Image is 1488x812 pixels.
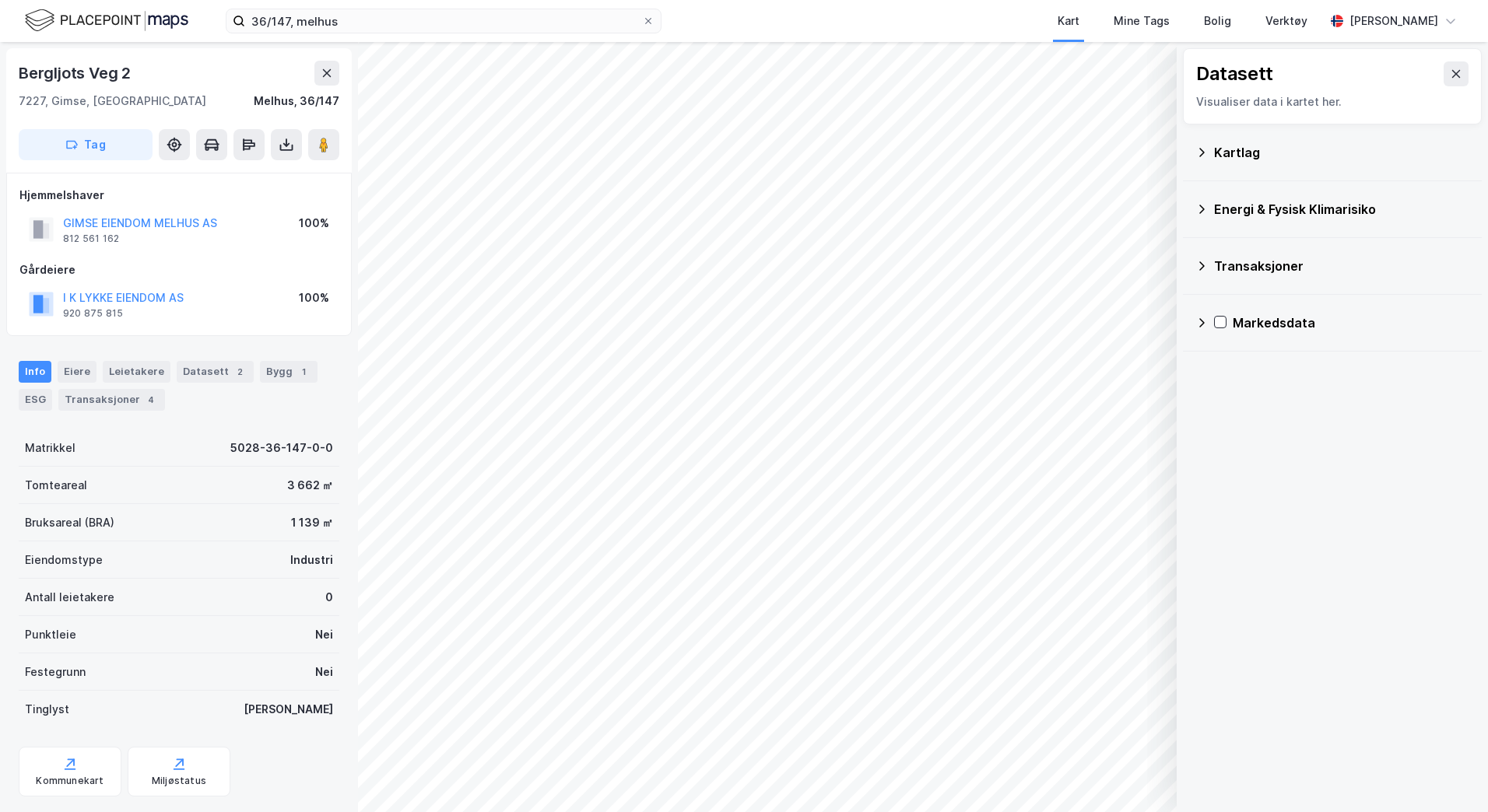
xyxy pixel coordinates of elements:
[1214,257,1469,275] div: Transaksjoner
[177,361,254,383] div: Datasett
[63,307,123,320] div: 920 875 815
[1410,737,1488,812] div: Kontrollprogram for chat
[1204,12,1231,30] div: Bolig
[296,364,311,380] div: 1
[63,233,119,245] div: 812 561 162
[25,513,114,532] div: Bruksareal (BRA)
[1265,12,1307,30] div: Verktøy
[25,588,114,607] div: Antall leietakere
[25,625,76,644] div: Punktleie
[58,389,165,411] div: Transaksjoner
[299,289,329,307] div: 100%
[230,439,333,457] div: 5028-36-147-0-0
[19,261,339,279] div: Gårdeiere
[245,9,642,33] input: Søk på adresse, matrikkel, gårdeiere, leietakere eller personer
[25,663,86,681] div: Festegrunn
[1214,200,1469,219] div: Energi & Fysisk Klimarisiko
[260,361,318,383] div: Bygg
[315,663,333,681] div: Nei
[143,392,159,408] div: 4
[1196,61,1273,86] div: Datasett
[1349,12,1438,30] div: [PERSON_NAME]
[1233,313,1469,332] div: Markedsdata
[58,361,97,383] div: Eiere
[299,214,329,233] div: 100%
[1214,143,1469,162] div: Kartlag
[19,129,153,160] button: Tag
[1410,737,1488,812] iframe: Chat Widget
[254,92,339,110] div: Melhus, 36/147
[19,61,134,86] div: Bergljots Veg 2
[25,700,69,719] div: Tinglyst
[36,775,104,787] div: Kommunekart
[291,513,333,532] div: 1 139 ㎡
[1058,12,1079,30] div: Kart
[103,361,170,383] div: Leietakere
[315,625,333,644] div: Nei
[25,7,188,34] img: logo.f888ab2527a4732fd821a326f86c7f29.svg
[1196,93,1469,111] div: Visualiser data i kartet her.
[152,775,206,787] div: Miljøstatus
[290,551,333,569] div: Industri
[19,186,339,205] div: Hjemmelshaver
[25,476,87,495] div: Tomteareal
[287,476,333,495] div: 3 662 ㎡
[232,364,247,380] div: 2
[1114,12,1170,30] div: Mine Tags
[244,700,333,719] div: [PERSON_NAME]
[25,439,75,457] div: Matrikkel
[325,588,333,607] div: 0
[19,92,206,110] div: 7227, Gimse, [GEOGRAPHIC_DATA]
[19,361,51,383] div: Info
[25,551,103,569] div: Eiendomstype
[19,389,52,411] div: ESG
